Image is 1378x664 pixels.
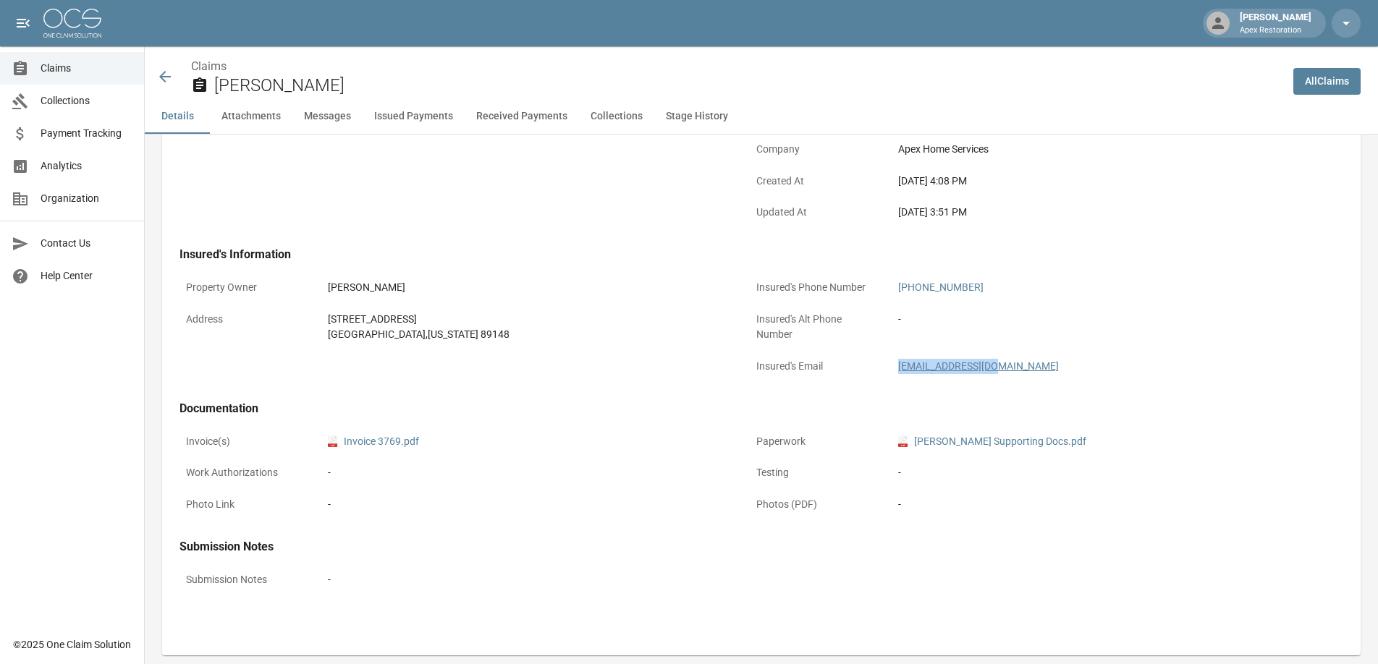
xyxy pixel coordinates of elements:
[898,434,1086,449] a: pdf[PERSON_NAME] Supporting Docs.pdf
[41,126,132,141] span: Payment Tracking
[292,99,363,134] button: Messages
[179,540,1303,554] h4: Submission Notes
[41,158,132,174] span: Analytics
[750,167,880,195] p: Created At
[465,99,579,134] button: Received Payments
[179,247,1303,262] h4: Insured's Information
[363,99,465,134] button: Issued Payments
[191,58,1282,75] nav: breadcrumb
[328,572,1296,587] div: -
[179,459,310,487] p: Work Authorizations
[898,497,1296,512] div: -
[898,205,1296,220] div: [DATE] 3:51 PM
[179,305,310,333] p: Address
[898,281,984,293] a: [PHONE_NUMBER]
[179,490,310,519] p: Photo Link
[179,401,1303,416] h4: Documentation
[579,99,654,134] button: Collections
[750,352,880,380] p: Insured's Email
[654,99,740,134] button: Stage History
[750,459,880,487] p: Testing
[328,312,726,327] div: [STREET_ADDRESS]
[328,280,726,295] div: [PERSON_NAME]
[1293,68,1361,95] a: AllClaims
[179,566,310,594] p: Submission Notes
[43,9,101,38] img: ocs-logo-white-transparent.png
[191,59,227,73] a: Claims
[750,490,880,519] p: Photos (PDF)
[145,99,1378,134] div: anchor tabs
[214,75,1282,96] h2: [PERSON_NAME]
[898,312,1296,327] div: -
[750,427,880,456] p: Paperwork
[750,135,880,163] p: Company
[13,637,131,652] div: © 2025 One Claim Solution
[898,142,1296,157] div: Apex Home Services
[898,174,1296,189] div: [DATE] 4:08 PM
[898,360,1059,372] a: [EMAIL_ADDRESS][DOMAIN_NAME]
[898,465,1296,480] div: -
[179,273,310,302] p: Property Owner
[145,99,210,134] button: Details
[41,236,132,251] span: Contact Us
[1240,25,1311,37] p: Apex Restoration
[210,99,292,134] button: Attachments
[750,273,880,302] p: Insured's Phone Number
[750,198,880,226] p: Updated At
[41,61,132,76] span: Claims
[328,465,726,480] div: -
[328,497,726,512] div: -
[750,305,880,349] p: Insured's Alt Phone Number
[41,191,132,206] span: Organization
[1234,10,1317,36] div: [PERSON_NAME]
[9,9,38,38] button: open drawer
[328,434,419,449] a: pdfInvoice 3769.pdf
[328,327,726,342] div: [GEOGRAPHIC_DATA] , [US_STATE] 89148
[179,427,310,456] p: Invoice(s)
[41,268,132,284] span: Help Center
[41,93,132,108] span: Collections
